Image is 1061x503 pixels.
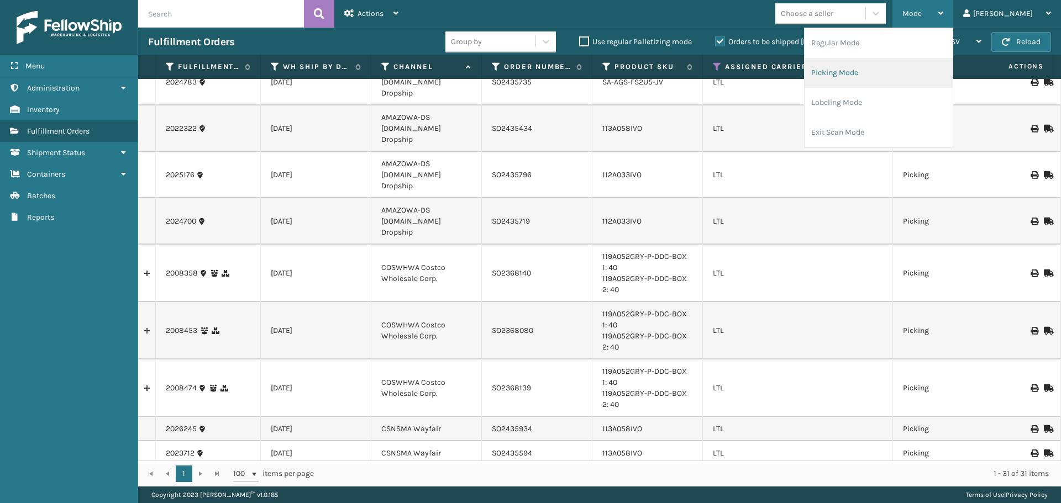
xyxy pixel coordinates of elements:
[805,88,953,118] li: Labeling Mode
[166,268,198,279] a: 2008358
[1031,425,1037,433] i: Print BOL
[966,486,1048,503] div: |
[166,325,197,336] a: 2008453
[703,198,893,245] td: LTL
[1031,449,1037,457] i: Print BOL
[27,83,80,93] span: Administration
[902,9,922,18] span: Mode
[1031,269,1037,277] i: Print BOL
[602,170,642,179] a: 112A033IVO
[805,28,953,58] li: Regular Mode
[703,417,893,441] td: LTL
[1031,327,1037,335] i: Print BOL
[482,105,592,152] td: SO2435434
[893,359,1004,417] td: Picking
[261,105,371,152] td: [DATE]
[482,359,592,417] td: SO2368139
[166,123,197,134] a: 2022322
[176,465,192,482] a: 1
[482,441,592,465] td: SO2435594
[579,37,692,46] label: Use regular Palletizing mode
[1044,125,1051,133] i: Mark as Shipped
[261,245,371,302] td: [DATE]
[371,417,482,441] td: CSNSMA Wayfair
[261,417,371,441] td: [DATE]
[725,62,871,72] label: Assigned Carrier Service
[283,62,350,72] label: WH Ship By Date
[991,32,1051,52] button: Reload
[893,198,1004,245] td: Picking
[504,62,571,72] label: Order Number
[1031,218,1037,225] i: Print BOL
[371,359,482,417] td: COSWHWA Costco Wholesale Corp.
[358,9,384,18] span: Actions
[166,423,197,435] a: 2026245
[1044,218,1051,225] i: Mark as Shipped
[703,302,893,359] td: LTL
[703,245,893,302] td: LTL
[371,152,482,198] td: AMAZOWA-DS [DOMAIN_NAME] Dropship
[371,441,482,465] td: CSNSMA Wayfair
[393,62,460,72] label: Channel
[27,213,54,222] span: Reports
[602,274,687,294] a: 119A052GRY-P-DDC-BOX 2: 40
[371,302,482,359] td: COSWHWA Costco Wholesale Corp.
[1044,171,1051,179] i: Mark as Shipped
[893,302,1004,359] td: Picking
[893,417,1004,441] td: Picking
[166,170,195,181] a: 2025176
[166,383,197,394] a: 2008474
[1031,384,1037,392] i: Print BOL
[233,465,314,482] span: items per page
[893,152,1004,198] td: Picking
[1044,327,1051,335] i: Mark as Shipped
[27,126,90,136] span: Fulfillment Orders
[482,198,592,245] td: SO2435719
[703,359,893,417] td: LTL
[166,77,197,88] a: 2024783
[602,367,687,387] a: 119A052GRY-P-DDC-BOX 1: 40
[602,124,642,133] a: 113A058IVO
[1031,78,1037,86] i: Print BOL
[261,302,371,359] td: [DATE]
[614,62,681,72] label: Product SKU
[233,468,250,479] span: 100
[893,245,1004,302] td: Picking
[371,105,482,152] td: AMAZOWA-DS [DOMAIN_NAME] Dropship
[893,441,1004,465] td: Picking
[602,252,687,272] a: 119A052GRY-P-DDC-BOX 1: 40
[371,59,482,105] td: AMAZOWA-DS [DOMAIN_NAME] Dropship
[602,389,687,409] a: 119A052GRY-P-DDC-BOX 2: 40
[1044,384,1051,392] i: Mark as Shipped
[261,152,371,198] td: [DATE]
[482,59,592,105] td: SO2435735
[482,245,592,302] td: SO2368140
[261,59,371,105] td: [DATE]
[966,491,1004,499] a: Terms of Use
[703,59,893,105] td: LTL
[25,61,45,71] span: Menu
[27,148,85,157] span: Shipment Status
[602,448,642,458] a: 113A058IVO
[27,170,65,179] span: Containers
[602,424,642,433] a: 113A058IVO
[166,448,195,459] a: 2023712
[1006,491,1048,499] a: Privacy Policy
[1044,78,1051,86] i: Mark as Shipped
[17,11,122,44] img: logo
[602,77,663,87] a: SA-AGS-FS2U5-JV
[151,486,279,503] p: Copyright 2023 [PERSON_NAME]™ v 1.0.185
[703,441,893,465] td: LTL
[1044,269,1051,277] i: Mark as Shipped
[329,468,1049,479] div: 1 - 31 of 31 items
[371,245,482,302] td: COSWHWA Costco Wholesale Corp.
[715,37,822,46] label: Orders to be shipped [DATE]
[781,8,833,19] div: Choose a seller
[1031,125,1037,133] i: Print BOL
[27,105,60,114] span: Inventory
[602,331,687,352] a: 119A052GRY-P-DDC-BOX 2: 40
[148,35,234,49] h3: Fulfillment Orders
[482,152,592,198] td: SO2435796
[166,216,196,227] a: 2024700
[703,105,893,152] td: LTL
